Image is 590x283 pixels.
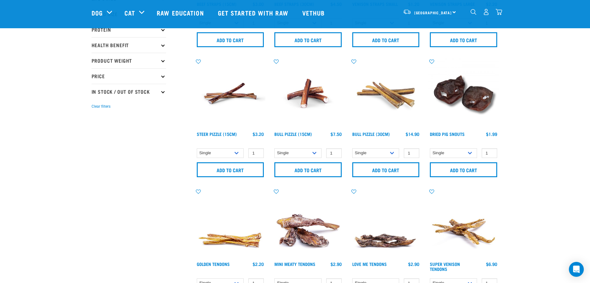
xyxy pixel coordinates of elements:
img: IMG 9990 [428,58,499,129]
input: 1 [326,148,342,158]
p: In Stock / Out Of Stock [92,84,166,99]
img: Bull Pizzle [273,58,343,129]
img: Pile Of Love Tendons For Pets [351,188,421,259]
input: Add to cart [352,32,420,47]
img: 1286 Super Tendons 01 [428,188,499,259]
div: $2.90 [408,262,419,267]
div: Open Intercom Messenger [569,262,584,277]
div: $6.90 [486,262,497,267]
p: Health Benefit [92,37,166,53]
a: Dried Pig Snouts [430,133,465,135]
input: Add to cart [197,162,264,177]
p: Protein [92,22,166,37]
a: Golden Tendons [197,263,230,265]
a: Cat [124,8,135,17]
input: Add to cart [274,162,342,177]
a: Get started with Raw [212,0,296,25]
div: $14.90 [406,132,419,137]
img: 1289 Mini Tendons 01 [273,188,343,259]
input: 1 [404,148,419,158]
img: Raw Essentials Steer Pizzle 15cm [195,58,266,129]
a: Vethub [296,0,333,25]
a: Super Venison Tendons [430,263,460,270]
div: $2.90 [331,262,342,267]
img: Bull Pizzle 30cm for Dogs [351,58,421,129]
input: 1 [482,148,497,158]
a: Bull Pizzle (15cm) [274,133,312,135]
div: $3.20 [253,132,264,137]
input: Add to cart [430,162,497,177]
img: 1293 Golden Tendons 01 [195,188,266,259]
a: Love Me Tendons [352,263,387,265]
p: Product Weight [92,53,166,68]
a: Bull Pizzle (30cm) [352,133,390,135]
input: Add to cart [197,32,264,47]
input: Add to cart [274,32,342,47]
img: user.png [483,9,489,15]
img: home-icon-1@2x.png [471,9,476,15]
span: [GEOGRAPHIC_DATA] [414,11,452,14]
a: Dog [92,8,103,17]
img: home-icon@2x.png [496,9,502,15]
div: $1.99 [486,132,497,137]
input: 1 [248,148,264,158]
a: Mini Meaty Tendons [274,263,315,265]
a: Raw Education [151,0,211,25]
a: Steer Pizzle (15cm) [197,133,237,135]
input: Add to cart [352,162,420,177]
div: $2.20 [253,262,264,267]
div: $7.50 [331,132,342,137]
p: Price [92,68,166,84]
img: van-moving.png [403,9,411,15]
input: Add to cart [430,32,497,47]
button: Clear filters [92,104,110,109]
